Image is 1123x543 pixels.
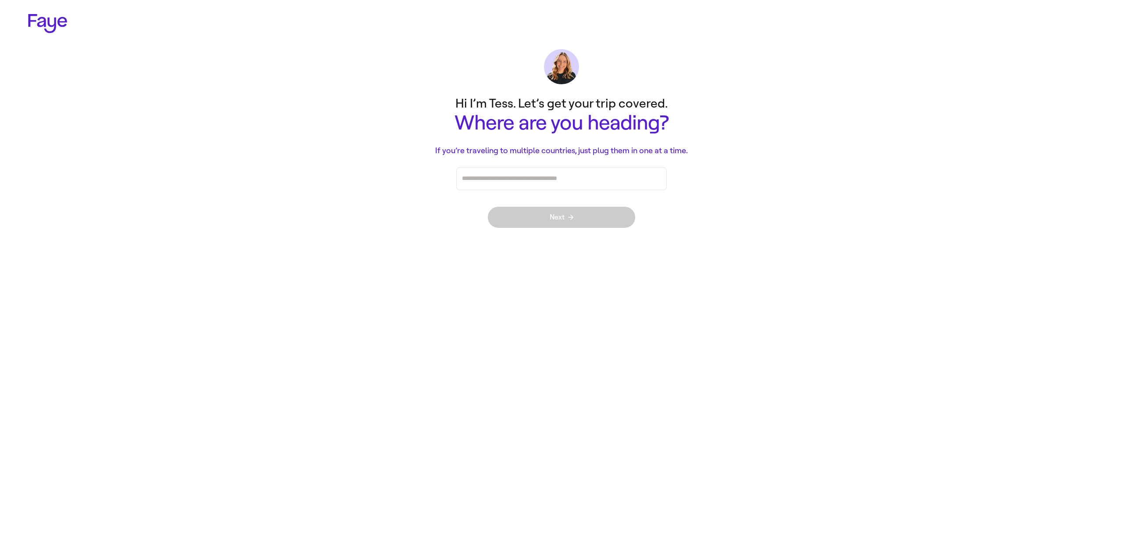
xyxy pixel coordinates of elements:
p: If you’re traveling to multiple countries, just plug them in one at a time. [386,145,737,157]
p: Hi I’m Tess. Let’s get your trip covered. [386,95,737,112]
button: Next [488,207,635,228]
h1: Where are you heading? [386,112,737,134]
div: Press enter after you type each destination [462,168,661,190]
span: Next [550,214,573,221]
